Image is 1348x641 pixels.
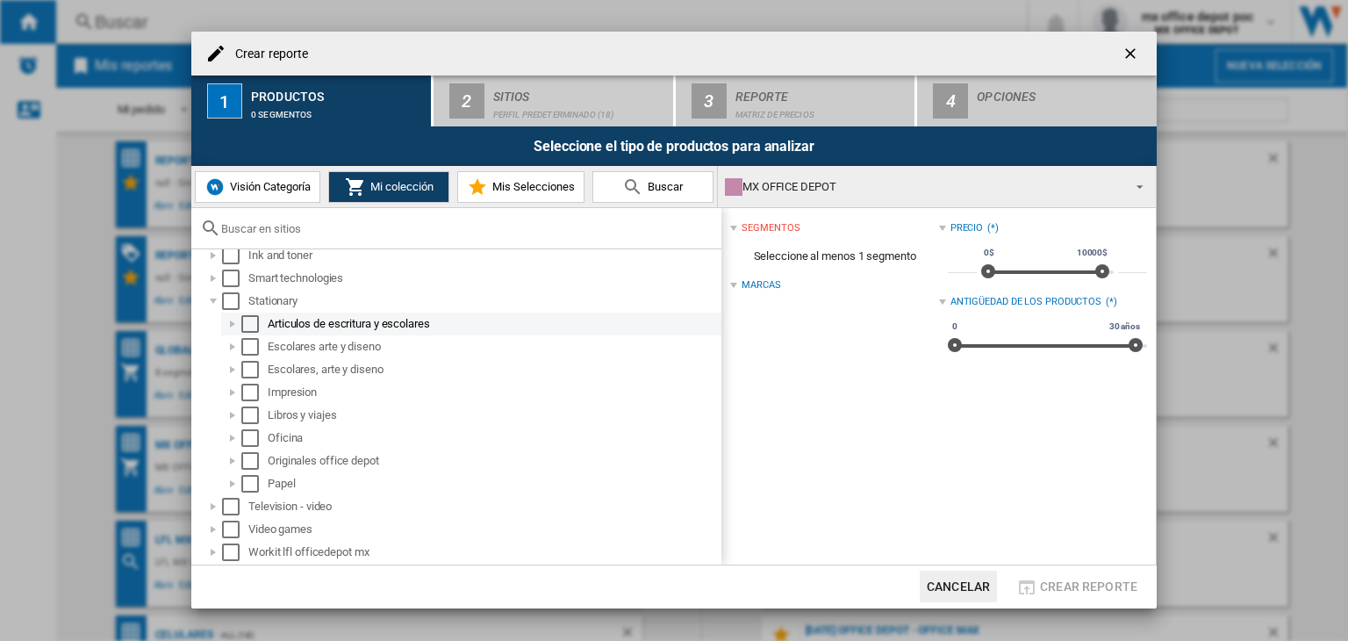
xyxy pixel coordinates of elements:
div: Opciones [977,83,1150,101]
div: Escolares, arte y diseno [268,361,719,378]
div: 0 segmentos [251,101,424,119]
button: Buscar [592,171,713,203]
div: Ink and toner [248,247,719,264]
div: Video games [248,521,719,538]
span: Buscar [643,180,683,193]
ng-md-icon: getI18NText('BUTTONS.CLOSE_DIALOG') [1122,45,1143,66]
md-checkbox: Select [241,315,268,333]
div: segmentos [742,221,799,235]
md-checkbox: Select [241,452,268,470]
span: Visión Categoría [226,180,311,193]
button: Visión Categoría [195,171,320,203]
md-checkbox: Select [241,475,268,493]
div: Papel [268,475,719,493]
md-checkbox: Select [222,270,248,287]
div: Originales office depot [268,452,719,470]
button: Mi colección [328,171,449,203]
div: Smart technologies [248,270,719,287]
div: Marcas [742,278,780,292]
div: Stationary [248,292,719,310]
button: 1 Productos 0 segmentos [191,76,433,126]
span: 0$ [981,246,997,260]
div: Workit lfl officedepot mx [248,544,719,561]
button: 3 Reporte Matriz de precios [676,76,917,126]
div: Reporte [735,83,908,101]
div: Oficina [268,429,719,447]
div: MX OFFICE DEPOT [725,175,1121,199]
div: 2 [449,83,484,119]
div: Precio [950,221,983,235]
img: wiser-icon-blue.png [204,176,226,198]
div: Articulos de escritura y escolares [268,315,719,333]
div: Escolares arte y diseno [268,338,719,356]
div: Seleccione el tipo de productos para analizar [191,126,1157,166]
md-checkbox: Select [222,544,248,561]
span: 0 [950,320,960,334]
div: Matriz de precios [735,101,908,119]
div: Impresion [268,384,719,401]
md-checkbox: Select [241,338,268,356]
md-checkbox: Select [222,292,248,310]
div: Antigüedad de los productos [950,295,1101,309]
div: Libros y viajes [268,407,719,424]
h4: Crear reporte [226,46,308,63]
md-checkbox: Select [222,247,248,264]
button: Mis Selecciones [457,171,584,203]
input: Buscar en sitios [221,222,713,235]
div: Sitios [493,83,666,101]
md-checkbox: Select [241,361,268,378]
md-checkbox: Select [241,384,268,401]
span: 10000$ [1074,246,1110,260]
button: getI18NText('BUTTONS.CLOSE_DIALOG') [1115,36,1150,71]
md-checkbox: Select [241,429,268,447]
md-checkbox: Select [241,407,268,424]
div: Productos [251,83,424,101]
button: 4 Opciones [917,76,1157,126]
button: Cancelar [920,571,997,602]
button: 2 Sitios Perfil predeterminado (18) [434,76,675,126]
span: Seleccione al menos 1 segmento [730,240,938,273]
div: 3 [692,83,727,119]
div: 4 [933,83,968,119]
span: Mis Selecciones [488,180,575,193]
button: Crear reporte [1011,571,1143,602]
md-checkbox: Select [222,521,248,538]
span: Mi colección [366,180,434,193]
md-checkbox: Select [222,498,248,515]
div: Television - video [248,498,719,515]
span: 30 años [1107,320,1143,334]
span: Crear reporte [1040,580,1137,594]
div: 1 [207,83,242,119]
div: Perfil predeterminado (18) [493,101,666,119]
